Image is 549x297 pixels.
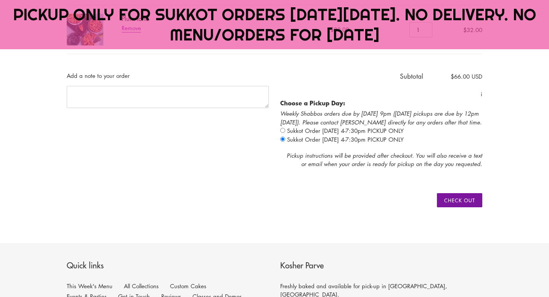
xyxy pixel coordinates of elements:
[124,282,159,290] a: All Collections
[67,260,269,272] p: Quick links
[287,136,404,143] span: Sukkot Order [DATE] 4-7:30pm PICKUP ONLY
[67,71,269,80] label: Add a note to your order
[280,98,345,107] b: Choose a Pickup Day:
[13,4,536,45] span: PICKUP ONLY FOR SUKKOT ORDERS [DATE][DATE]. NO DELIVERY. NO MENU/ORDERS FOR [DATE]
[400,72,423,81] span: Subtotal
[269,71,482,222] div: i
[287,152,482,168] i: Pickup instructions will be provided after checkout. You will also receive a text or email when y...
[425,72,482,81] span: $66.00 USD
[280,110,482,126] i: Weekly Shabbos orders due by [DATE] 9pm ([DATE] pickups are due by 12pm [DATE]). Please contact [...
[170,282,206,290] a: Custom Cakes
[67,282,112,290] a: This Week's Menu
[287,127,404,134] span: Sukkot Order [DATE] 4-7:30pm PICKUP ONLY
[437,193,482,208] input: Check out
[280,260,482,272] p: Kosher Parve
